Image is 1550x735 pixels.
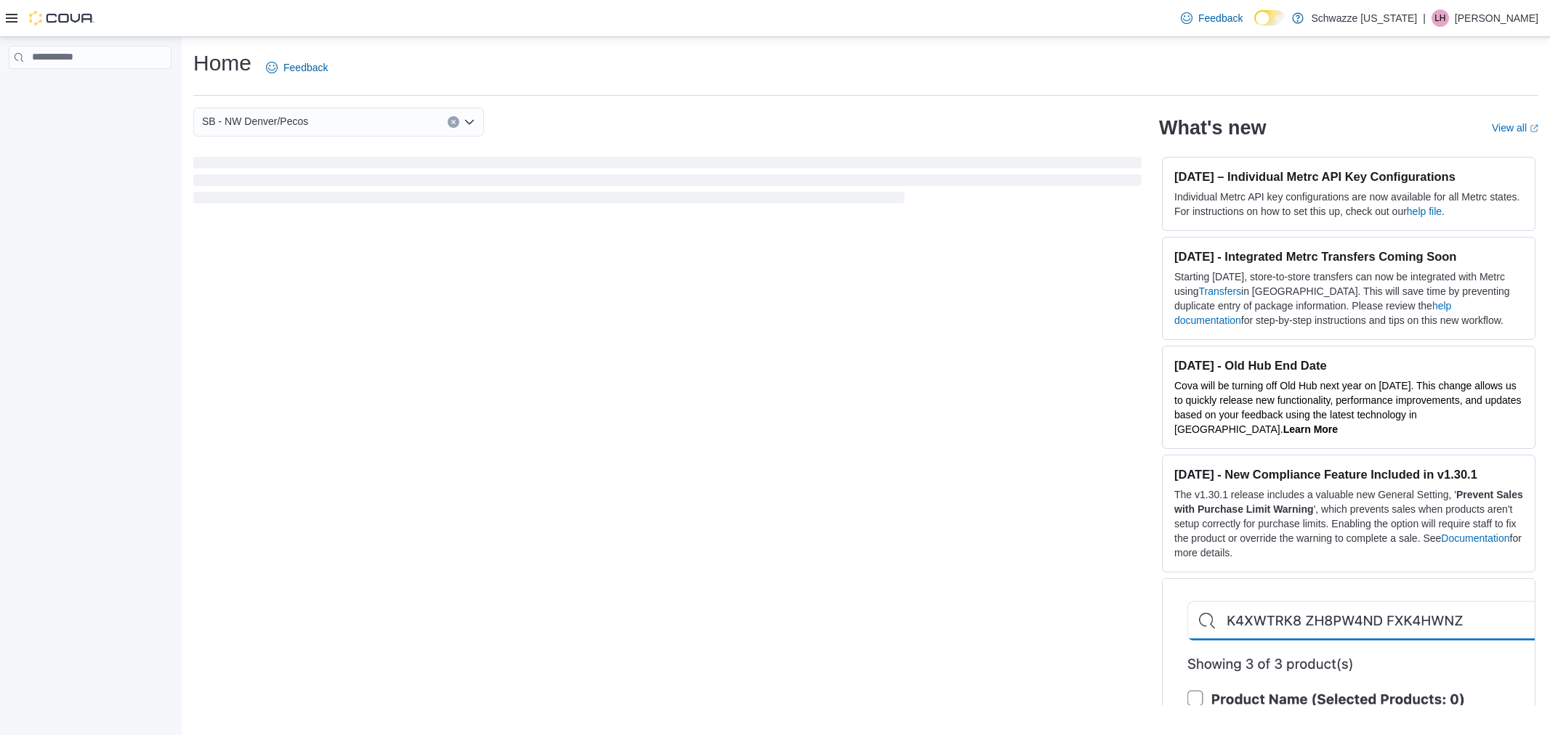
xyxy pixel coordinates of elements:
a: help documentation [1174,300,1451,326]
span: Cova will be turning off Old Hub next year on [DATE]. This change allows us to quickly release ne... [1174,380,1522,435]
h3: [DATE] - Old Hub End Date [1174,358,1523,373]
a: View allExternal link [1492,122,1538,134]
h3: [DATE] - Integrated Metrc Transfers Coming Soon [1174,249,1523,264]
span: Feedback [1198,11,1243,25]
p: Starting [DATE], store-to-store transfers can now be integrated with Metrc using in [GEOGRAPHIC_D... [1174,269,1523,328]
h1: Home [193,49,251,78]
p: Individual Metrc API key configurations are now available for all Metrc states. For instructions ... [1174,190,1523,219]
a: Transfers [1198,285,1241,297]
a: Feedback [260,53,334,82]
button: Clear input [448,116,459,128]
span: Feedback [283,60,328,75]
img: Cova [29,11,94,25]
a: help file [1407,206,1442,217]
button: Open list of options [464,116,475,128]
p: | [1423,9,1426,27]
a: Learn More [1283,423,1338,435]
span: Dark Mode [1254,25,1255,26]
span: SB - NW Denver/Pecos [202,113,308,130]
input: Dark Mode [1254,10,1285,25]
svg: External link [1530,124,1538,133]
h3: [DATE] – Individual Metrc API Key Configurations [1174,169,1523,184]
span: LH [1434,9,1445,27]
div: Lindsey Hudson [1432,9,1449,27]
a: Feedback [1175,4,1248,33]
strong: Prevent Sales with Purchase Limit Warning [1174,489,1523,515]
p: The v1.30.1 release includes a valuable new General Setting, ' ', which prevents sales when produ... [1174,487,1523,560]
h3: [DATE] - New Compliance Feature Included in v1.30.1 [1174,467,1523,482]
nav: Complex example [9,72,171,107]
p: [PERSON_NAME] [1455,9,1538,27]
a: Documentation [1441,532,1509,544]
p: Schwazze [US_STATE] [1311,9,1417,27]
span: Loading [193,160,1142,206]
h2: What's new [1159,116,1266,139]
